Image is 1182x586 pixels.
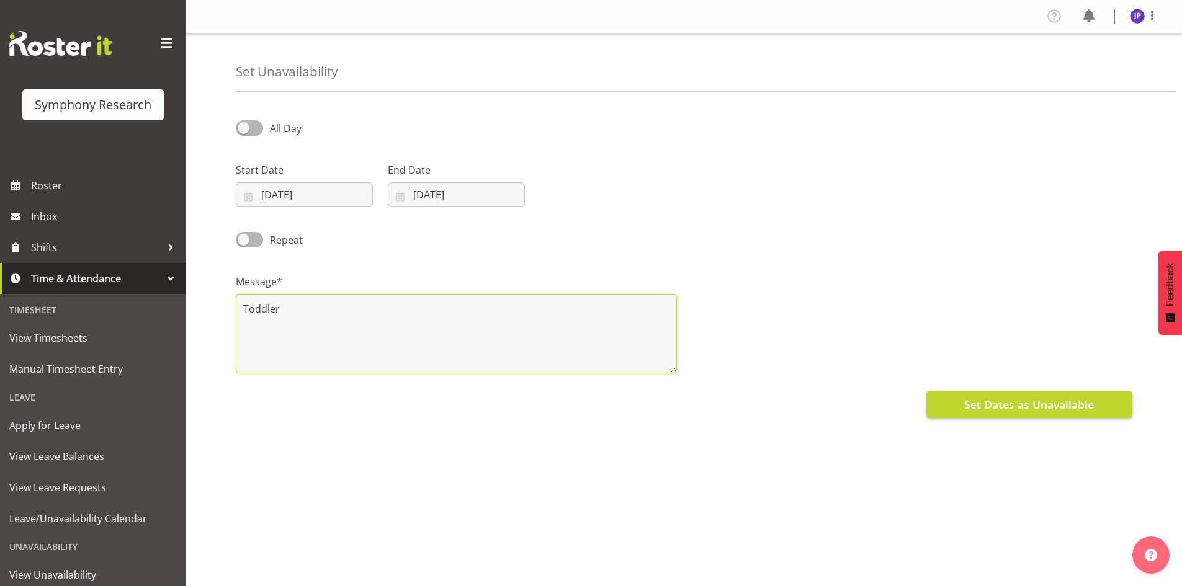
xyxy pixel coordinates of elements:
h4: Set Unavailability [236,64,338,79]
span: Set Dates as Unavailable [964,396,1094,412]
div: Timesheet [3,297,183,322]
div: Leave [3,384,183,410]
a: View Leave Requests [3,472,183,503]
button: Feedback - Show survey [1158,251,1182,335]
img: judith-partridge11888.jpg [1130,9,1145,24]
label: Message* [236,274,677,289]
label: End Date [388,162,525,177]
span: Leave/Unavailability Calendar [9,509,177,528]
span: Apply for Leave [9,416,177,435]
img: help-xxl-2.png [1145,549,1157,561]
input: Click to select... [236,182,373,207]
span: View Leave Balances [9,447,177,466]
span: Shifts [31,238,161,257]
span: Manual Timesheet Entry [9,360,177,378]
span: View Unavailability [9,566,177,584]
div: Unavailability [3,534,183,559]
span: Inbox [31,207,180,226]
input: Click to select... [388,182,525,207]
a: Apply for Leave [3,410,183,441]
a: View Leave Balances [3,441,183,472]
a: Leave/Unavailability Calendar [3,503,183,534]
span: Feedback [1165,263,1176,306]
img: Rosterit website logo [9,31,112,56]
button: Set Dates as Unavailable [926,391,1132,418]
span: Repeat [263,233,303,247]
span: Time & Attendance [31,269,161,288]
a: Manual Timesheet Entry [3,353,183,384]
span: Roster [31,176,180,195]
span: View Timesheets [9,329,177,347]
div: Symphony Research [35,95,151,114]
a: View Timesheets [3,322,183,353]
label: Start Date [236,162,373,177]
span: View Leave Requests [9,478,177,497]
span: All Day [270,122,302,135]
